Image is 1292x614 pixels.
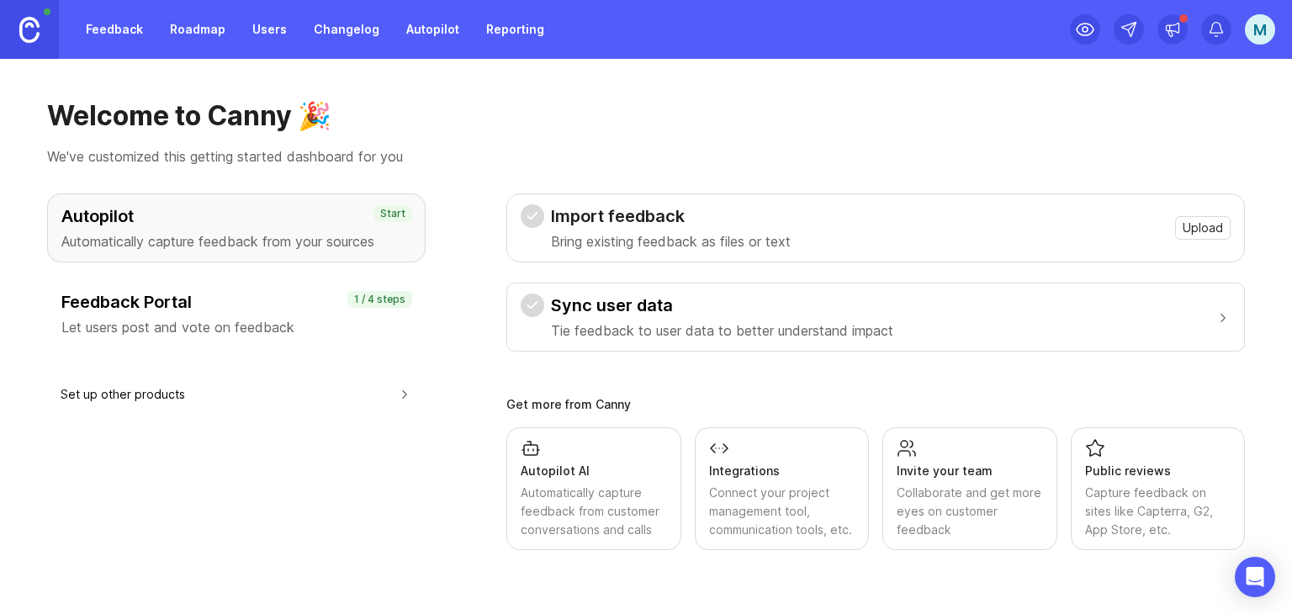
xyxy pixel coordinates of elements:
[61,204,411,228] h3: Autopilot
[242,14,297,45] a: Users
[61,231,411,251] p: Automatically capture feedback from your sources
[695,427,870,550] a: IntegrationsConnect your project management tool, communication tools, etc.
[551,231,791,251] p: Bring existing feedback as files or text
[551,320,893,341] p: Tie feedback to user data to better understand impact
[882,427,1057,550] a: Invite your teamCollaborate and get more eyes on customer feedback
[47,193,426,262] button: AutopilotAutomatically capture feedback from your sourcesStart
[396,14,469,45] a: Autopilot
[897,484,1043,539] div: Collaborate and get more eyes on customer feedback
[476,14,554,45] a: Reporting
[1175,216,1231,240] button: Upload
[1245,14,1275,45] button: m
[76,14,153,45] a: Feedback
[47,146,1245,167] p: We've customized this getting started dashboard for you
[1183,220,1223,236] span: Upload
[19,17,40,43] img: Canny Home
[61,375,412,413] button: Set up other products
[709,484,855,539] div: Connect your project management tool, communication tools, etc.
[709,462,855,480] div: Integrations
[61,290,411,314] h3: Feedback Portal
[47,279,426,348] button: Feedback PortalLet users post and vote on feedback1 / 4 steps
[897,462,1043,480] div: Invite your team
[521,283,1231,351] button: Sync user dataTie feedback to user data to better understand impact
[354,293,405,306] p: 1 / 4 steps
[506,399,1245,410] div: Get more from Canny
[61,317,411,337] p: Let users post and vote on feedback
[1085,462,1231,480] div: Public reviews
[551,294,893,317] h3: Sync user data
[47,99,1245,133] h1: Welcome to Canny 🎉
[521,462,667,480] div: Autopilot AI
[304,14,389,45] a: Changelog
[1071,427,1246,550] a: Public reviewsCapture feedback on sites like Capterra, G2, App Store, etc.
[551,204,791,228] h3: Import feedback
[1085,484,1231,539] div: Capture feedback on sites like Capterra, G2, App Store, etc.
[160,14,236,45] a: Roadmap
[1235,557,1275,597] div: Open Intercom Messenger
[506,427,681,550] a: Autopilot AIAutomatically capture feedback from customer conversations and calls
[380,207,405,220] p: Start
[521,484,667,539] div: Automatically capture feedback from customer conversations and calls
